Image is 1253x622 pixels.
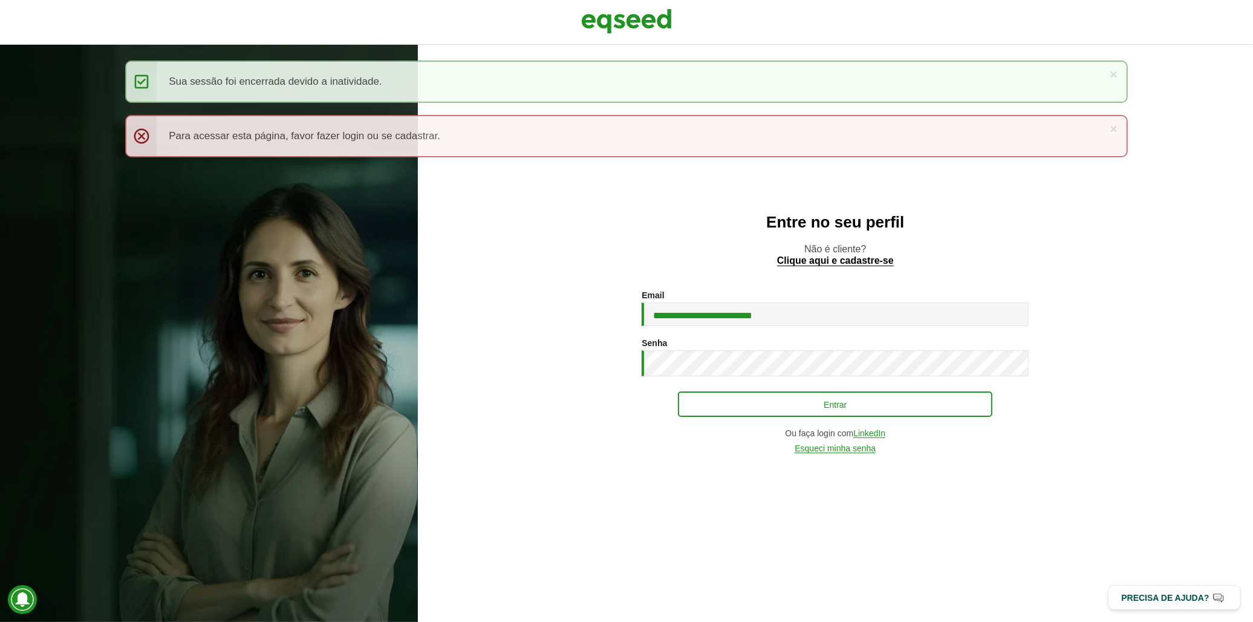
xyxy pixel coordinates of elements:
[795,444,876,453] a: Esqueci minha senha
[1110,122,1118,135] a: ×
[642,291,664,300] label: Email
[442,243,1229,266] p: Não é cliente?
[642,339,667,347] label: Senha
[581,6,672,36] img: EqSeed Logo
[442,214,1229,231] h2: Entre no seu perfil
[777,256,894,266] a: Clique aqui e cadastre-se
[642,429,1029,438] div: Ou faça login com
[678,391,992,417] button: Entrar
[125,115,1128,157] div: Para acessar esta página, favor fazer login ou se cadastrar.
[1110,68,1118,80] a: ×
[125,61,1128,103] div: Sua sessão foi encerrada devido a inatividade.
[853,429,885,438] a: LinkedIn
